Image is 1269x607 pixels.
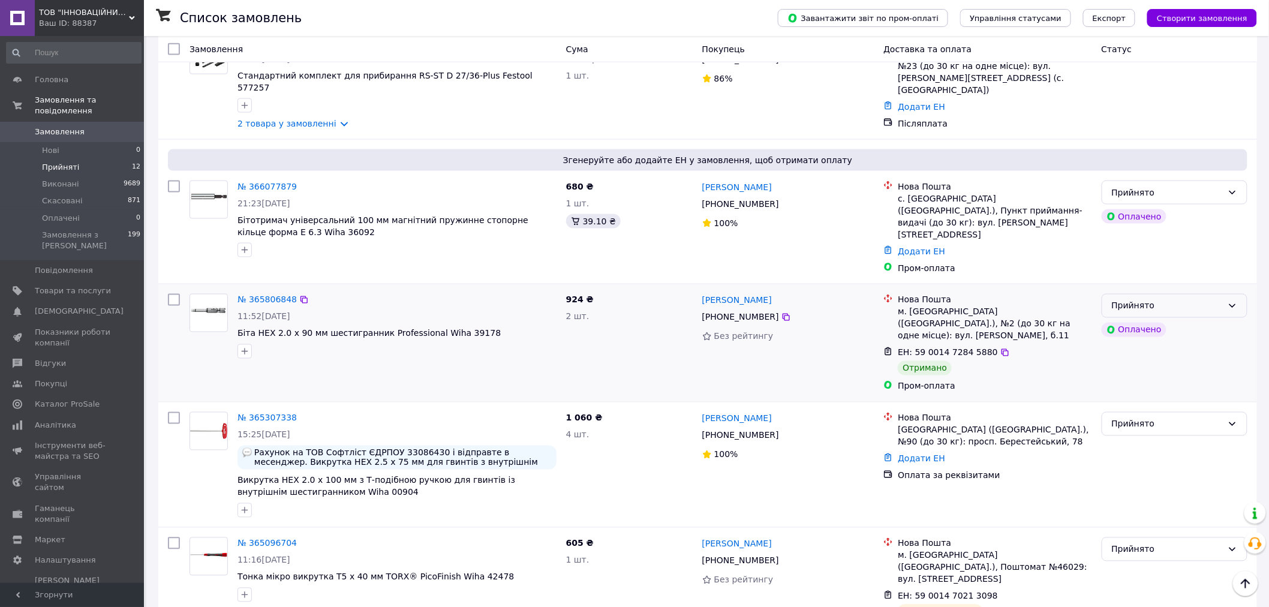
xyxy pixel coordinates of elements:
div: 39.10 ₴ [566,214,621,229]
span: 924 ₴ [566,295,594,305]
span: Маркет [35,534,65,545]
div: [PHONE_NUMBER] [700,427,781,444]
span: 86% [714,74,733,83]
span: [DEMOGRAPHIC_DATA] [35,306,124,317]
span: Управління статусами [970,14,1061,23]
span: 4 шт. [566,430,590,440]
span: Без рейтингу [714,575,774,585]
div: Післяплата [898,118,1091,130]
img: :speech_balloon: [242,448,252,458]
span: Виконані [42,179,79,190]
div: Оплата за реквізитами [898,470,1091,482]
button: Експорт [1083,9,1136,27]
div: Прийнято [1112,299,1223,312]
a: № 365307338 [237,413,297,423]
span: 680 ₴ [566,182,594,191]
span: 605 ₴ [566,539,594,548]
span: Доставка та оплата [883,44,972,54]
span: ЕН: 59 0014 7284 5880 [898,348,998,357]
span: 11:52[DATE] [237,312,290,321]
span: Відгуки [35,358,66,369]
a: [PERSON_NAME] [702,413,772,425]
span: Статус [1102,44,1132,54]
a: Тонка мікро викрутка T5 х 40 мм TORX® PicoFinish Wiha 42478 [237,572,514,582]
span: Експорт [1093,14,1126,23]
div: Прийнято [1112,543,1223,556]
a: Фото товару [190,181,228,219]
a: [PERSON_NAME] [702,295,772,306]
div: м. [GEOGRAPHIC_DATA] ([GEOGRAPHIC_DATA].), №2 (до 30 кг на одне місце): вул. [PERSON_NAME], б.11 [898,306,1091,342]
span: 0 [136,213,140,224]
a: Бітотримач універсальний 100 мм магнітний пружинне стопорне кільце форма E 6.3 Wiha 36092 [237,215,528,237]
span: ТОВ "ІННОВАЦІЙНИЙ АЛЬЯНС" [39,7,129,18]
span: Викрутка HEX 2.0 x 100 мм з Т-подібною ручкою для гвинтів із внутрішнім шестигранником Wiha 00904 [237,476,515,497]
span: Замовлення та повідомлення [35,95,144,116]
div: Прийнято [1112,417,1223,431]
div: Нова Пошта [898,294,1091,306]
span: 15:25[DATE] [237,430,290,440]
div: Оплачено [1102,323,1166,337]
span: Замовлення [35,127,85,137]
span: Створити замовлення [1157,14,1247,23]
span: 21:23[DATE] [237,199,290,208]
span: 871 [128,196,140,206]
span: 100% [714,450,738,459]
div: Прийнято [1112,186,1223,199]
a: Додати ЕН [898,102,945,112]
span: 12 [132,162,140,173]
div: Пром-оплата [898,262,1091,274]
div: [PHONE_NUMBER] [700,552,781,569]
span: 199 [128,230,140,251]
button: Завантажити звіт по пром-оплаті [778,9,948,27]
a: Стандартний комплект для прибирання RS-ST D 27/36-Plus Festool 577257 [237,71,533,92]
span: 1 060 ₴ [566,413,603,423]
span: ЕН: 59 0014 7021 3098 [898,591,998,601]
img: Фото товару [190,306,227,320]
span: Замовлення з [PERSON_NAME] [42,230,128,251]
span: Прийняті [42,162,79,173]
span: Головна [35,74,68,85]
span: Інструменти веб-майстра та SEO [35,440,111,462]
div: Отримано [898,361,952,375]
span: Показники роботи компанії [35,327,111,348]
h1: Список замовлень [180,11,302,25]
span: 9689 [124,179,140,190]
img: Фото товару [190,423,227,439]
span: Завантажити звіт по пром-оплаті [787,13,939,23]
div: Нова Пошта [898,412,1091,424]
span: 1 шт. [566,199,590,208]
div: [PHONE_NUMBER] [700,309,781,326]
span: Без рейтингу [714,332,774,341]
span: Повідомлення [35,265,93,276]
a: Фото товару [190,412,228,450]
span: Cума [566,44,588,54]
div: Пром-оплата [898,380,1091,392]
a: Біта HEX 2.0 х 90 мм шестигранник Professional Wiha 39178 [237,329,501,338]
span: Нові [42,145,59,156]
div: Оплачено [1102,209,1166,224]
span: Згенеруйте або додайте ЕН у замовлення, щоб отримати оплату [173,154,1243,166]
button: Управління статусами [960,9,1071,27]
span: Каталог ProSale [35,399,100,410]
span: 0 [136,145,140,156]
span: 11:16[DATE] [237,555,290,565]
a: № 366077879 [237,182,297,191]
img: Фото товару [190,553,227,560]
span: 2 шт. [566,312,590,321]
a: 2 товара у замовленні [237,119,336,128]
a: Додати ЕН [898,247,945,256]
div: Нова Пошта [898,181,1091,193]
img: Фото товару [190,193,227,207]
a: № 365806848 [237,295,297,305]
div: Ваш ID: 88387 [39,18,144,29]
input: Пошук [6,42,142,64]
div: [GEOGRAPHIC_DATA] ([GEOGRAPHIC_DATA].), №23 (до 30 кг на одне місце): вул. [PERSON_NAME][STREET_A... [898,48,1091,96]
span: Покупець [702,44,745,54]
span: 100% [714,218,738,228]
a: Додати ЕН [898,454,945,464]
span: Замовлення [190,44,243,54]
span: Управління сайтом [35,471,111,493]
